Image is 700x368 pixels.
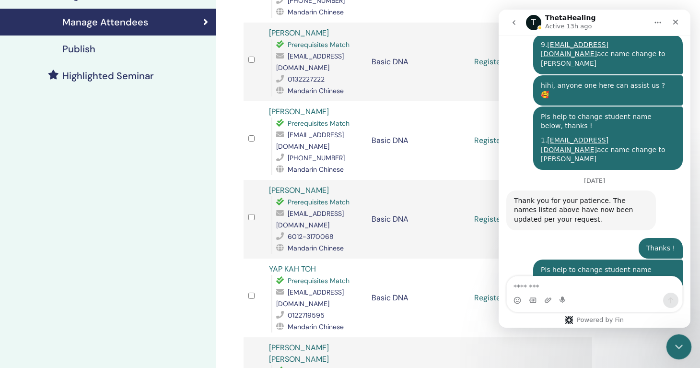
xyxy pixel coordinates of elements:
[42,256,176,274] div: Pls help to change student name below, thanks !
[276,209,344,229] span: [EMAIL_ADDRESS][DOMAIN_NAME]
[499,10,690,328] iframe: Intercom live chat
[288,119,350,128] span: Prerequisites Match
[30,287,38,295] button: Gif picker
[288,232,334,241] span: 6012-3170068
[269,28,329,38] a: [PERSON_NAME]
[15,287,23,295] button: Emoji picker
[288,244,344,252] span: Mandarin Chinese
[666,334,692,360] iframe: Intercom live chat
[288,322,344,331] span: Mandarin Chinese
[288,8,344,16] span: Mandarin Chinese
[62,70,154,82] h4: Highlighted Seminar
[269,343,329,364] a: [PERSON_NAME] [PERSON_NAME]
[288,86,344,95] span: Mandarin Chinese
[46,287,53,295] button: Upload attachment
[276,288,344,308] span: [EMAIL_ADDRESS][DOMAIN_NAME]
[288,75,325,83] span: 0132227222
[62,43,95,55] h4: Publish
[288,198,350,206] span: Prerequisites Match
[288,154,345,162] span: [PHONE_NUMBER]
[62,16,148,28] h4: Manage Attendees
[288,40,350,49] span: Prerequisites Match
[269,185,329,195] a: [PERSON_NAME]
[8,267,184,283] textarea: Message…
[367,180,469,259] td: Basic DNA
[288,165,344,174] span: Mandarin Chinese
[269,264,316,274] a: YAP KAH TOH
[276,131,344,151] span: [EMAIL_ADDRESS][DOMAIN_NAME]
[269,107,329,117] a: [PERSON_NAME]
[367,259,469,337] td: Basic DNA
[276,52,344,72] span: [EMAIL_ADDRESS][DOMAIN_NAME]
[288,276,350,285] span: Prerequisites Match
[61,287,69,295] button: Start recording
[367,101,469,180] td: Basic DNA
[288,311,325,320] span: 0122719595
[164,283,180,298] button: Send a message…
[367,23,469,101] td: Basic DNA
